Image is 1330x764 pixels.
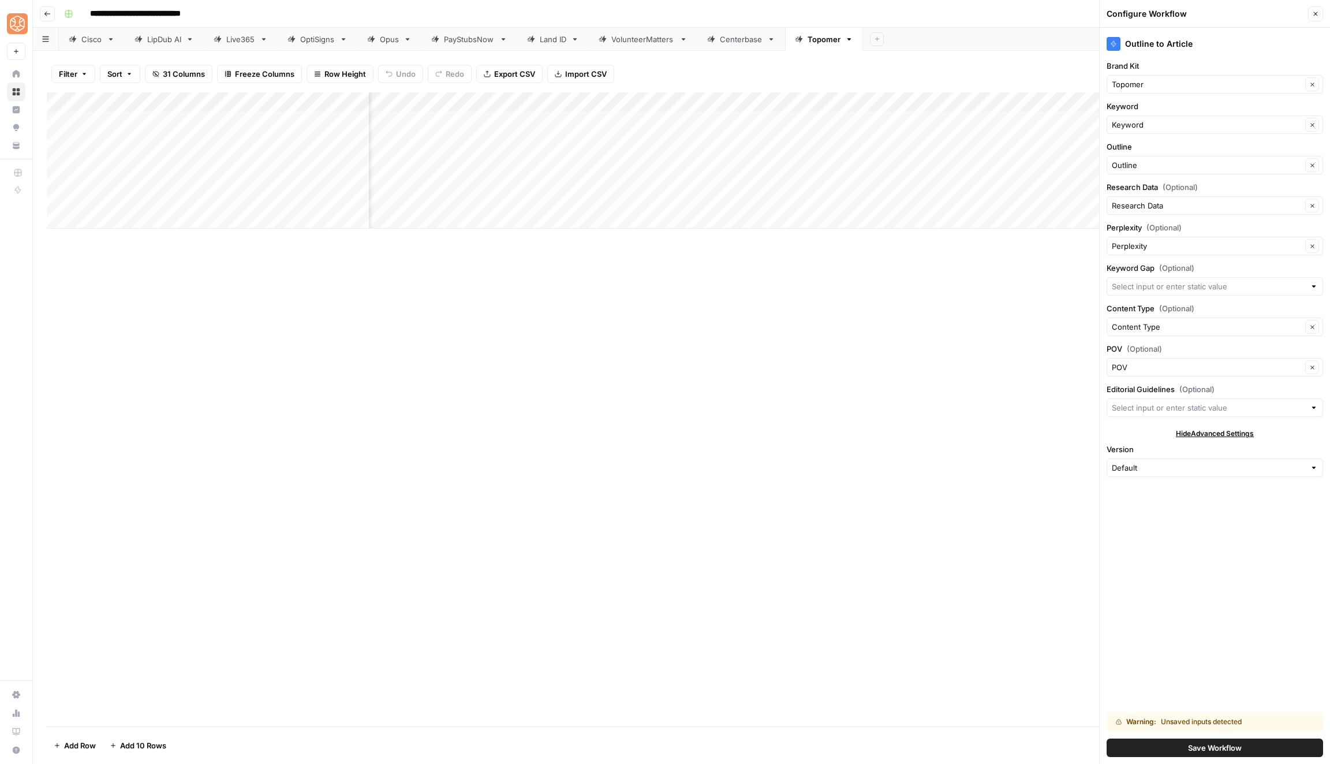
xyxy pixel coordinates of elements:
a: Opportunities [7,118,25,137]
a: Cisco [59,28,125,51]
a: Centerbase [697,28,785,51]
span: (Optional) [1159,303,1194,314]
img: SimpleTiger Logo [7,13,28,34]
a: Browse [7,83,25,101]
a: Live365 [204,28,278,51]
div: OptiSigns [300,33,335,45]
button: Add Row [47,736,103,755]
a: Learning Hub [7,722,25,741]
button: Row Height [307,65,373,83]
span: Redo [446,68,464,80]
div: Unsaved inputs detected [1116,717,1278,727]
div: LipDub AI [147,33,181,45]
div: Centerbase [720,33,763,45]
input: Research Data [1112,200,1302,211]
span: Warning: [1126,717,1156,727]
label: Editorial Guidelines [1107,383,1323,395]
span: 31 Columns [163,68,205,80]
button: Export CSV [476,65,543,83]
input: Topomer [1112,79,1302,90]
input: Select input or enter static value [1112,281,1305,292]
a: Insights [7,100,25,119]
label: Version [1107,444,1323,455]
label: Research Data [1107,181,1323,193]
span: (Optional) [1163,181,1198,193]
button: Freeze Columns [217,65,302,83]
input: Outline [1112,159,1302,171]
label: Outline [1107,141,1323,152]
a: Topomer [785,28,863,51]
span: Export CSV [494,68,535,80]
a: Usage [7,704,25,722]
a: Opus [357,28,421,51]
a: PayStubsNow [421,28,517,51]
button: Filter [51,65,95,83]
div: Cisco [81,33,102,45]
a: Your Data [7,136,25,155]
span: Undo [396,68,416,80]
div: PayStubsNow [444,33,495,45]
button: 31 Columns [145,65,212,83]
input: POV [1112,361,1302,373]
span: Row Height [324,68,366,80]
label: Keyword [1107,100,1323,112]
div: Outline to Article [1107,37,1323,51]
a: VolunteerMatters [589,28,697,51]
button: Add 10 Rows [103,736,173,755]
span: (Optional) [1127,343,1162,355]
label: POV [1107,343,1323,355]
div: Opus [380,33,399,45]
button: Import CSV [547,65,614,83]
input: Perplexity [1112,240,1302,252]
span: Filter [59,68,77,80]
a: LipDub AI [125,28,204,51]
a: Home [7,65,25,83]
span: Freeze Columns [235,68,294,80]
label: Keyword Gap [1107,262,1323,274]
input: Select input or enter static value [1112,402,1305,413]
button: Save Workflow [1107,739,1323,757]
span: Add 10 Rows [120,740,166,751]
div: Live365 [226,33,255,45]
div: VolunteerMatters [611,33,675,45]
span: (Optional) [1146,222,1182,233]
span: Add Row [64,740,96,751]
div: Land ID [540,33,566,45]
span: (Optional) [1179,383,1215,395]
input: Keyword [1112,119,1302,131]
span: Hide Advanced Settings [1176,428,1254,439]
button: Workspace: SimpleTiger [7,9,25,38]
button: Redo [428,65,472,83]
div: Topomer [808,33,840,45]
span: Import CSV [565,68,607,80]
input: Default [1112,462,1305,474]
label: Content Type [1107,303,1323,314]
input: Content Type [1112,321,1302,333]
button: Help + Support [7,741,25,759]
a: OptiSigns [278,28,357,51]
button: Sort [100,65,140,83]
span: Sort [107,68,122,80]
span: Save Workflow [1188,742,1242,754]
label: Perplexity [1107,222,1323,233]
a: Settings [7,685,25,704]
span: (Optional) [1159,262,1194,274]
a: Land ID [517,28,589,51]
label: Brand Kit [1107,60,1323,72]
button: Undo [378,65,423,83]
